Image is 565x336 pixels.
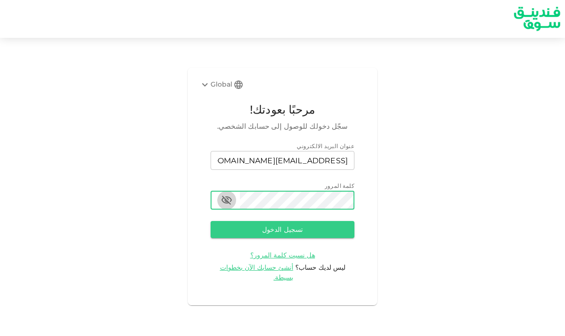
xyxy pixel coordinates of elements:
[211,221,354,238] button: تسجيل الدخول
[250,251,315,259] span: هل نسيت كلمة المرور؟
[240,191,354,210] input: password
[250,250,315,259] a: هل نسيت كلمة المرور؟
[211,151,354,170] input: email
[297,142,354,150] span: عنوان البريد الالكتروني
[509,0,565,37] a: logo
[211,101,354,119] span: مرحبًا بعودتك!
[199,79,232,90] div: Global
[295,263,345,272] span: ليس لديك حساب؟
[220,263,294,282] span: أنشئ حسابك الآن بخطوات بسيطة.
[325,182,354,189] span: كلمة المرور
[211,121,354,132] span: سجّل دخولك للوصول إلى حسابك الشخصي.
